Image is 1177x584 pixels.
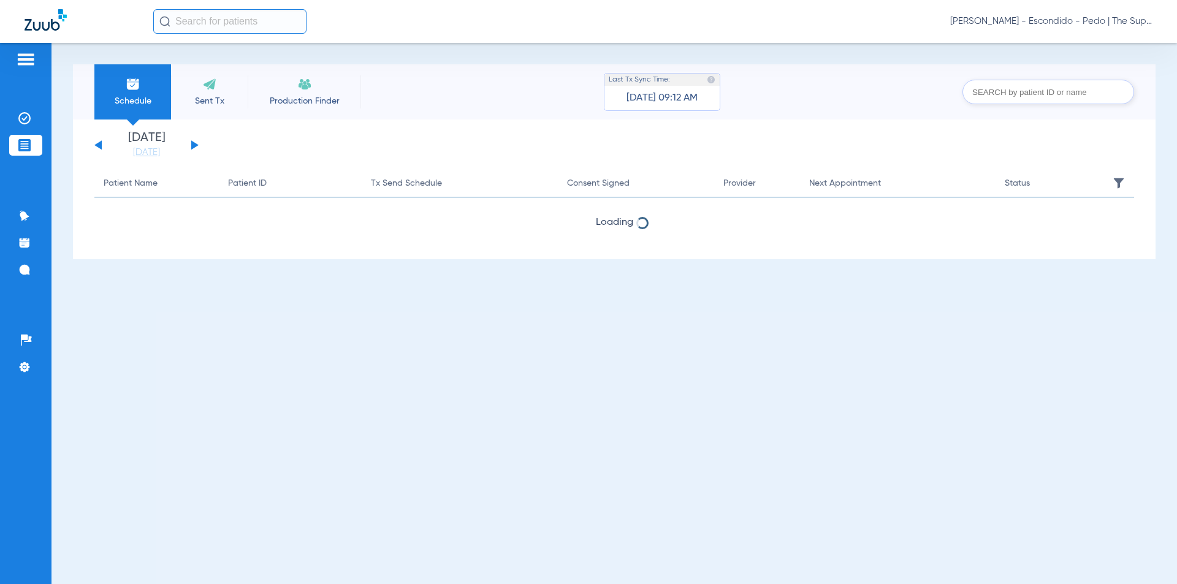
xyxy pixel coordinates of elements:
span: Production Finder [257,95,352,107]
div: Patient Name [104,176,158,190]
img: Zuub Logo [25,9,67,31]
div: Status [1005,176,1030,190]
div: Consent Signed [567,176,630,190]
input: Search for patients [153,9,307,34]
div: Next Appointment [809,176,881,190]
span: Last Tx Sync Time: [609,74,670,86]
img: hamburger-icon [16,52,36,67]
li: [DATE] [110,132,183,159]
img: Search Icon [159,16,170,27]
img: Sent Tx [202,77,217,91]
div: Consent Signed [567,176,706,190]
input: SEARCH by patient ID or name [962,80,1134,104]
div: Status [1005,176,1093,190]
span: [PERSON_NAME] - Escondido - Pedo | The Super Dentists [950,15,1152,28]
div: Patient ID [228,176,267,190]
div: Next Appointment [809,176,987,190]
div: Patient Name [104,176,210,190]
span: Schedule [104,95,162,107]
div: Tx Send Schedule [371,176,549,190]
img: Schedule [126,77,140,91]
span: [DATE] 09:12 AM [627,92,698,104]
img: last sync help info [707,75,715,84]
span: Loading [94,216,1134,229]
span: Sent Tx [180,95,238,107]
div: Provider [723,176,790,190]
img: Recare [297,77,312,91]
div: Provider [723,176,756,190]
div: Tx Send Schedule [371,176,442,190]
img: filter.svg [1113,177,1125,189]
a: [DATE] [110,146,183,159]
div: Patient ID [228,176,352,190]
